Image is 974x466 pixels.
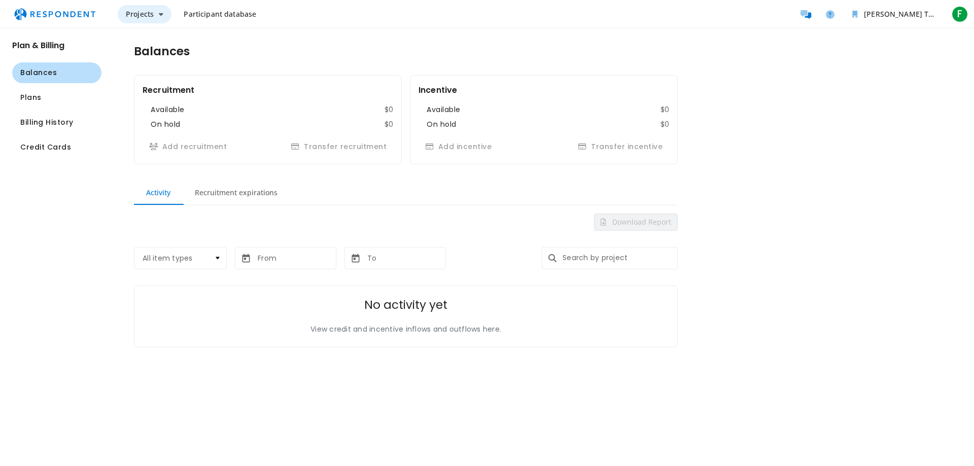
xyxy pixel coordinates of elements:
button: Download Report [594,213,678,231]
span: Credit Cards [20,142,71,153]
button: Navigate to Plans [12,87,101,108]
dt: Available [427,104,461,115]
button: Navigate to Billing History [12,112,101,133]
h1: Balances [134,45,190,59]
button: Projects [118,5,171,23]
dt: Available [151,104,185,115]
img: respondent-logo.png [8,5,101,24]
span: Balances [20,67,57,78]
dd: $0 [660,119,670,130]
button: F [950,5,970,23]
md-tab-item: Recruitment expirations [183,181,290,205]
span: Buying recruitment has been paused while your account is under review. Review can take 1-3 busine... [143,141,233,151]
md-tab-item: Activity [134,181,183,205]
p: View credit and incentive inflows and outflows here. [310,324,501,335]
input: From [258,253,319,266]
span: [PERSON_NAME] Team [864,9,944,19]
button: Add recruitment [143,138,233,156]
button: md-calendar [237,250,255,268]
dt: On hold [427,119,457,130]
h2: Incentive [419,84,457,96]
span: Participant database [184,9,256,19]
input: To [367,253,428,266]
span: Download Report [610,217,671,227]
dd: $0 [385,104,394,115]
button: Navigate to Credit Cards [12,137,101,158]
dd: $0 [660,104,670,115]
button: Transfer incentive [572,138,670,156]
a: Help and support [820,4,840,24]
button: Fernando Vargas Team [844,5,946,23]
h2: Recruitment [143,84,195,96]
button: Add incentive [419,138,498,156]
button: Transfer recruitment [285,138,394,156]
a: Participant database [176,5,264,23]
span: Billing History [20,117,74,128]
dd: $0 [385,119,394,130]
h2: Plan & Billing [12,41,101,50]
span: Transferring incentive has been paused while your account is under review. Review can take 1-3 bu... [572,141,670,151]
h2: No activity yet [364,298,447,312]
input: Search by project [559,247,678,269]
span: Projects [126,9,154,19]
span: F [952,6,968,22]
span: Buying incentive has been paused while your account is under review. Review can take 1-3 business... [419,141,498,151]
button: md-calendar [346,250,364,268]
button: Navigate to Balances [12,62,101,83]
a: Message participants [795,4,816,24]
span: Plans [20,92,42,103]
span: Transferring recruitment has been paused while your account is under review. Review can take 1-3 ... [285,141,394,151]
dt: On hold [151,119,181,130]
